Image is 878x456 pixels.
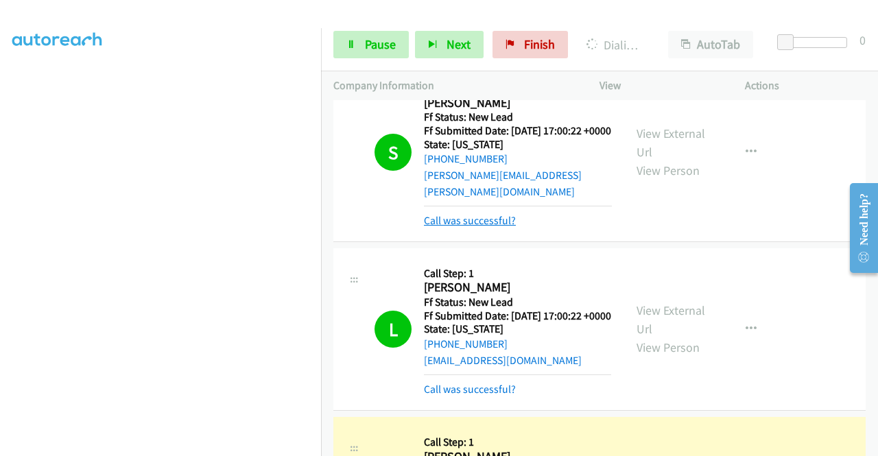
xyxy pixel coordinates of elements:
h1: L [375,311,412,348]
p: Actions [745,77,866,94]
a: [PHONE_NUMBER] [424,152,508,165]
a: Pause [333,31,409,58]
p: View [600,77,720,94]
a: [PHONE_NUMBER] [424,337,508,350]
button: AutoTab [668,31,753,58]
h2: [PERSON_NAME] [424,280,607,296]
span: Finish [524,36,555,52]
a: [PERSON_NAME][EMAIL_ADDRESS][PERSON_NAME][DOMAIN_NAME] [424,169,582,198]
h5: Ff Submitted Date: [DATE] 17:00:22 +0000 [424,124,612,138]
h5: State: [US_STATE] [424,138,612,152]
div: Delay between calls (in seconds) [784,37,847,48]
a: Call was successful? [424,383,516,396]
p: Company Information [333,77,575,94]
p: Dialing [PERSON_NAME] [586,36,643,54]
h1: S [375,134,412,171]
button: Next [415,31,484,58]
h5: Ff Status: New Lead [424,296,611,309]
h2: [PERSON_NAME] [424,95,607,111]
iframe: Resource Center [839,173,878,283]
span: Next [447,36,471,52]
span: Pause [365,36,396,52]
a: View Person [637,339,700,355]
a: View External Url [637,302,705,337]
h5: Ff Submitted Date: [DATE] 17:00:22 +0000 [424,309,611,323]
a: Finish [493,31,568,58]
h5: Call Step: 1 [424,267,611,280]
h5: Ff Status: New Lead [424,110,612,124]
a: Call was successful? [424,214,516,227]
h5: Call Step: 1 [424,435,611,449]
a: [EMAIL_ADDRESS][DOMAIN_NAME] [424,354,582,367]
div: 0 [859,31,866,49]
a: View External Url [637,125,705,160]
h5: State: [US_STATE] [424,322,611,336]
a: View Person [637,163,700,178]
